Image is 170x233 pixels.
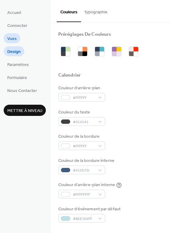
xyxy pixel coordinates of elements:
[7,49,21,55] span: Design
[73,143,95,149] span: #FFFFFF
[4,59,32,69] a: Paramètres
[7,108,42,114] span: Mettre à niveau
[58,85,104,91] div: Couleur d'arrière-plan
[7,23,27,29] span: Connecter
[7,62,29,68] span: Paramètres
[4,33,20,43] a: Vues
[58,206,121,212] div: Couleur d'événement par défaut
[7,36,17,42] span: Vues
[73,192,95,198] span: #FFFFFFFF
[4,46,24,56] a: Design
[73,119,95,125] span: #414141
[7,88,37,94] span: Nous Contacter
[73,167,95,174] span: #415D7D
[4,7,25,17] a: Accueil
[4,72,31,82] a: Formulaire
[58,109,104,116] div: Couleur du texte
[7,75,27,81] span: Formulaire
[7,10,21,16] span: Accueil
[73,95,95,101] span: #FFFFFF
[4,105,46,116] button: Mettre à niveau
[4,85,41,95] a: Nous Contacter
[58,182,115,188] div: Couleur d'arrière-plan interne
[58,31,111,38] div: Préréglages De Couleurs
[58,72,81,79] div: Calendrier
[58,133,104,140] div: Couleur de la bordure
[58,158,114,164] div: Couleur de la bordure interne
[4,20,31,30] a: Connecter
[73,216,95,222] span: #BEE1E6FF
